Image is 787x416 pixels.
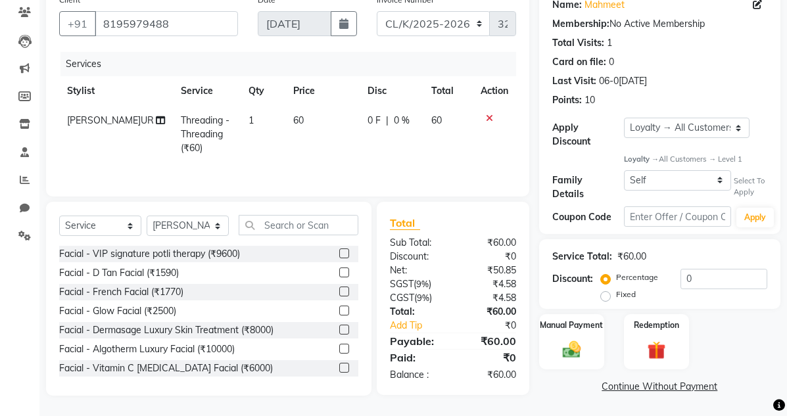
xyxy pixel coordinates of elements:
[360,76,423,106] th: Disc
[607,36,612,50] div: 1
[552,55,606,69] div: Card on file:
[736,208,774,227] button: Apply
[59,247,240,261] div: Facial - VIP signature potli therapy (₹9600)
[368,114,381,127] span: 0 F
[59,76,173,106] th: Stylist
[453,368,526,382] div: ₹60.00
[617,250,646,264] div: ₹60.00
[380,291,453,305] div: ( )
[380,236,453,250] div: Sub Total:
[423,76,472,106] th: Total
[616,271,658,283] label: Percentage
[431,114,442,126] span: 60
[417,292,429,303] span: 9%
[380,277,453,291] div: ( )
[616,289,636,300] label: Fixed
[390,216,420,230] span: Total
[181,114,229,154] span: Threading - Threading (₹60)
[453,291,526,305] div: ₹4.58
[249,114,254,126] span: 1
[59,11,96,36] button: +91
[390,292,414,304] span: CGST
[540,319,603,331] label: Manual Payment
[552,210,624,224] div: Coupon Code
[465,319,525,333] div: ₹0
[95,11,238,36] input: Search by Name/Mobile/Email/Code
[241,76,285,106] th: Qty
[173,76,241,106] th: Service
[552,17,609,31] div: Membership:
[380,305,453,319] div: Total:
[599,74,647,88] div: 06-0[DATE]
[59,342,235,356] div: Facial - Algotherm Luxury Facial (₹10000)
[453,277,526,291] div: ₹4.58
[380,250,453,264] div: Discount:
[552,250,612,264] div: Service Total:
[416,279,429,289] span: 9%
[624,154,659,164] strong: Loyalty →
[60,52,526,76] div: Services
[552,93,582,107] div: Points:
[473,76,516,106] th: Action
[285,76,360,106] th: Price
[390,278,414,290] span: SGST
[59,323,274,337] div: Facial - Dermasage Luxury Skin Treatment (₹8000)
[642,339,671,361] img: _gift.svg
[380,319,465,333] a: Add Tip
[552,173,624,201] div: Family Details
[453,333,526,349] div: ₹60.00
[624,154,767,165] div: All Customers → Level 1
[634,319,679,331] label: Redemption
[453,264,526,277] div: ₹50.85
[552,272,593,286] div: Discount:
[67,114,154,126] span: [PERSON_NAME]UR
[453,350,526,365] div: ₹0
[380,368,453,382] div: Balance :
[734,175,767,198] div: Select To Apply
[59,304,176,318] div: Facial - Glow Facial (₹2500)
[59,266,179,280] div: Facial - D Tan Facial (₹1590)
[293,114,304,126] span: 60
[624,206,732,227] input: Enter Offer / Coupon Code
[552,17,767,31] div: No Active Membership
[552,121,624,149] div: Apply Discount
[557,339,586,360] img: _cash.svg
[386,114,389,127] span: |
[394,114,410,127] span: 0 %
[552,36,604,50] div: Total Visits:
[453,236,526,250] div: ₹60.00
[380,333,453,349] div: Payable:
[584,93,595,107] div: 10
[59,361,273,375] div: Facial - Vitamin C [MEDICAL_DATA] Facial (₹6000)
[239,215,358,235] input: Search or Scan
[453,250,526,264] div: ₹0
[609,55,614,69] div: 0
[380,350,453,365] div: Paid:
[380,264,453,277] div: Net:
[542,380,778,394] a: Continue Without Payment
[453,305,526,319] div: ₹60.00
[552,74,596,88] div: Last Visit:
[59,285,183,299] div: Facial - French Facial (₹1770)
